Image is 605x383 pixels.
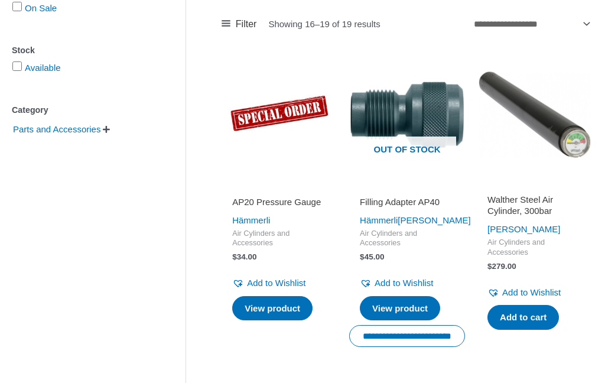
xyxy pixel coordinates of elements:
iframe: Customer reviews powered by Trustpilot [232,180,327,194]
a: Hämmerli [232,215,270,225]
span: $ [360,252,365,261]
a: Read more about “Filling Adapter AP40” [360,296,440,321]
select: Shop order [470,14,593,34]
a: [PERSON_NAME] [487,224,560,234]
input: On Sale [12,2,22,11]
span: Parts and Accessories [12,119,102,139]
span:  [103,125,110,134]
span: Add to Wishlist [375,278,433,288]
div: Category [12,102,150,119]
span: Filter [236,15,257,33]
a: Available [25,63,61,73]
img: Walther Steel Air Cylinder [477,57,593,173]
div: Stock [12,42,150,59]
span: Air Cylinders and Accessories [232,229,327,248]
span: Add to Wishlist [502,287,561,297]
a: [PERSON_NAME] [398,215,470,225]
a: Filling Adapter AP40 [360,196,454,212]
a: On Sale [25,3,57,13]
a: Add to Wishlist [487,284,561,301]
a: Filter [222,15,256,33]
a: Walther Steel Air Cylinder, 300bar [487,194,582,222]
span: $ [232,252,237,261]
span: Air Cylinders and Accessories [487,238,582,257]
h2: AP20 Pressure Gauge [232,196,327,208]
h2: Filling Adapter AP40 [360,196,454,208]
a: Add to cart: “Walther Steel Air Cylinder, 300bar” [487,305,559,330]
img: Filling Adapter AP40 [349,57,465,173]
a: Add to Wishlist [232,275,305,291]
p: Showing 16–19 of 19 results [268,20,380,28]
a: Hämmerli [360,215,398,225]
input: Available [12,61,22,71]
a: Out of stock [349,57,465,173]
iframe: Customer reviews powered by Trustpilot [487,180,582,194]
span: $ [487,262,492,271]
a: Read more about “AP20 Pressure Gauge” [232,296,313,321]
a: Parts and Accessories [12,124,102,134]
span: Air Cylinders and Accessories [360,229,454,248]
img: AP20 Pressure Gauge [222,57,337,173]
h2: Walther Steel Air Cylinder, 300bar [487,194,582,217]
span: Add to Wishlist [247,278,305,288]
a: AP20 Pressure Gauge [232,196,327,212]
span: Out of stock [358,137,456,164]
bdi: 45.00 [360,252,384,261]
a: Add to Wishlist [360,275,433,291]
bdi: 279.00 [487,262,516,271]
iframe: Customer reviews powered by Trustpilot [360,180,454,194]
bdi: 34.00 [232,252,256,261]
